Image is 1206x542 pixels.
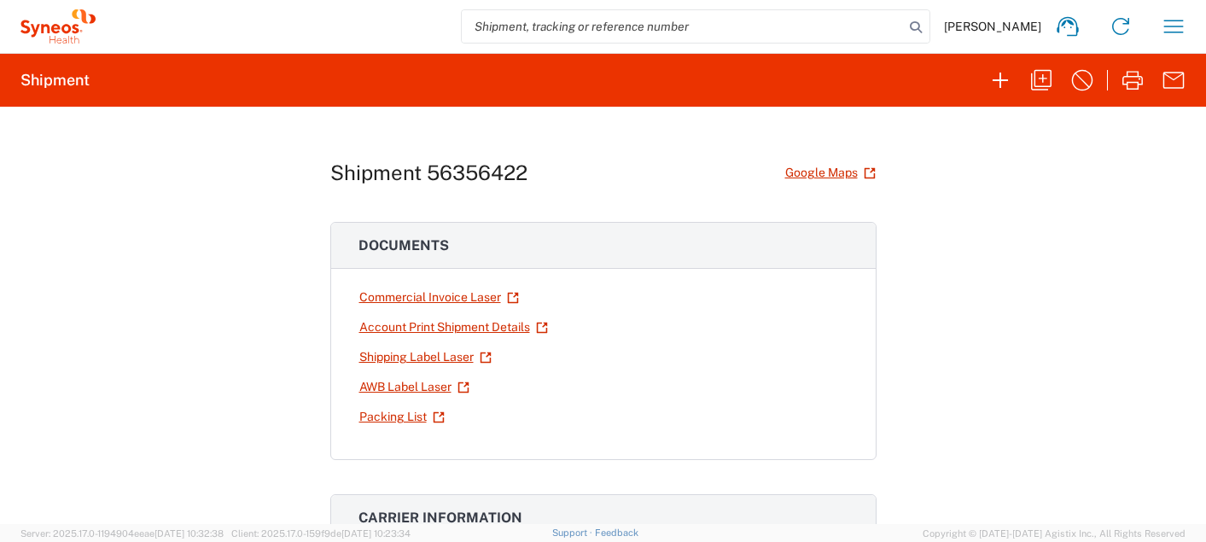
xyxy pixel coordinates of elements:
h2: Shipment [20,70,90,90]
span: [PERSON_NAME] [944,19,1041,34]
a: Support [552,527,595,538]
span: Copyright © [DATE]-[DATE] Agistix Inc., All Rights Reserved [923,526,1186,541]
a: AWB Label Laser [358,372,470,402]
a: Account Print Shipment Details [358,312,549,342]
span: Client: 2025.17.0-159f9de [231,528,411,539]
a: Packing List [358,402,446,432]
a: Feedback [595,527,638,538]
span: [DATE] 10:32:38 [154,528,224,539]
span: [DATE] 10:23:34 [341,528,411,539]
span: Carrier information [358,510,522,526]
span: Server: 2025.17.0-1194904eeae [20,528,224,539]
h1: Shipment 56356422 [330,160,527,185]
span: Documents [358,237,449,254]
a: Google Maps [784,158,877,188]
a: Shipping Label Laser [358,342,492,372]
input: Shipment, tracking or reference number [462,10,904,43]
a: Commercial Invoice Laser [358,283,520,312]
